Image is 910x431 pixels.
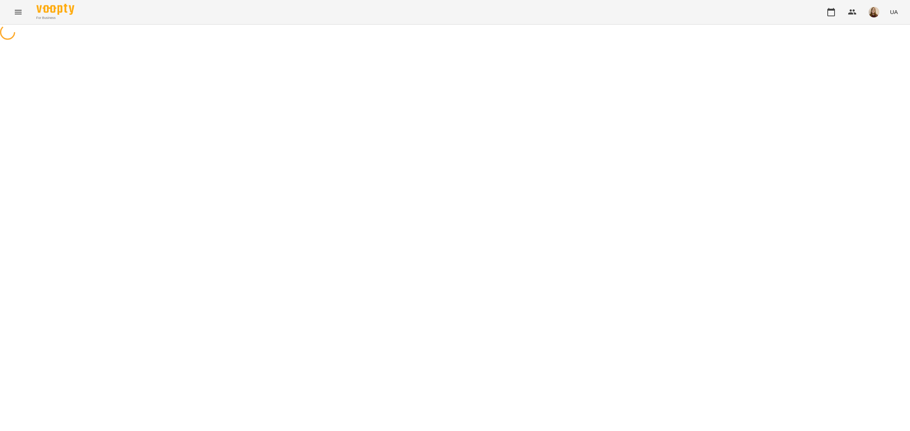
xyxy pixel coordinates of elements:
button: Menu [9,3,27,21]
span: UA [890,8,898,16]
button: UA [887,5,901,19]
img: 31d75883915eed6aae08499d2e641b33.jpg [869,7,879,17]
img: Voopty Logo [36,4,74,15]
span: For Business [36,16,74,20]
